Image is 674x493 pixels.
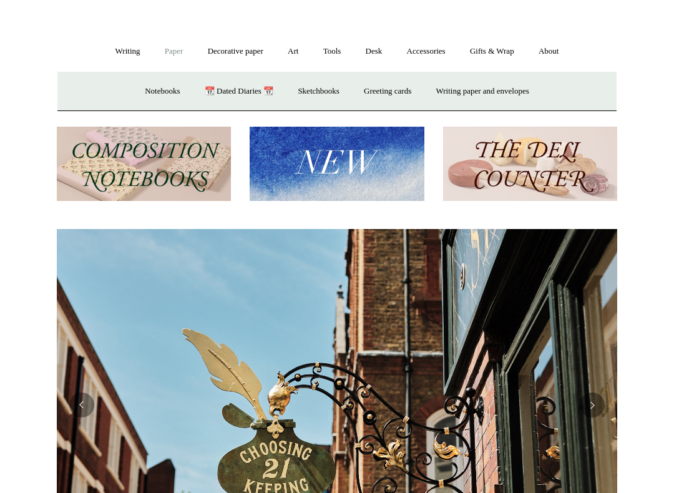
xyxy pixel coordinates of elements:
[353,75,422,108] a: Greeting cards
[396,35,457,68] a: Accessories
[154,35,195,68] a: Paper
[425,75,540,108] a: Writing paper and envelopes
[134,75,191,108] a: Notebooks
[193,75,285,108] a: 📆 Dated Diaries 📆
[250,127,424,201] img: New.jpg__PID:f73bdf93-380a-4a35-bcfe-7823039498e1
[197,35,275,68] a: Decorative paper
[580,393,605,417] button: Next
[276,35,310,68] a: Art
[57,127,231,201] img: 202302 Composition ledgers.jpg__PID:69722ee6-fa44-49dd-a067-31375e5d54ec
[69,393,94,417] button: Previous
[459,35,525,68] a: Gifts & Wrap
[312,35,353,68] a: Tools
[527,35,570,68] a: About
[443,127,617,201] img: The Deli Counter
[104,35,152,68] a: Writing
[354,35,394,68] a: Desk
[286,75,350,108] a: Sketchbooks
